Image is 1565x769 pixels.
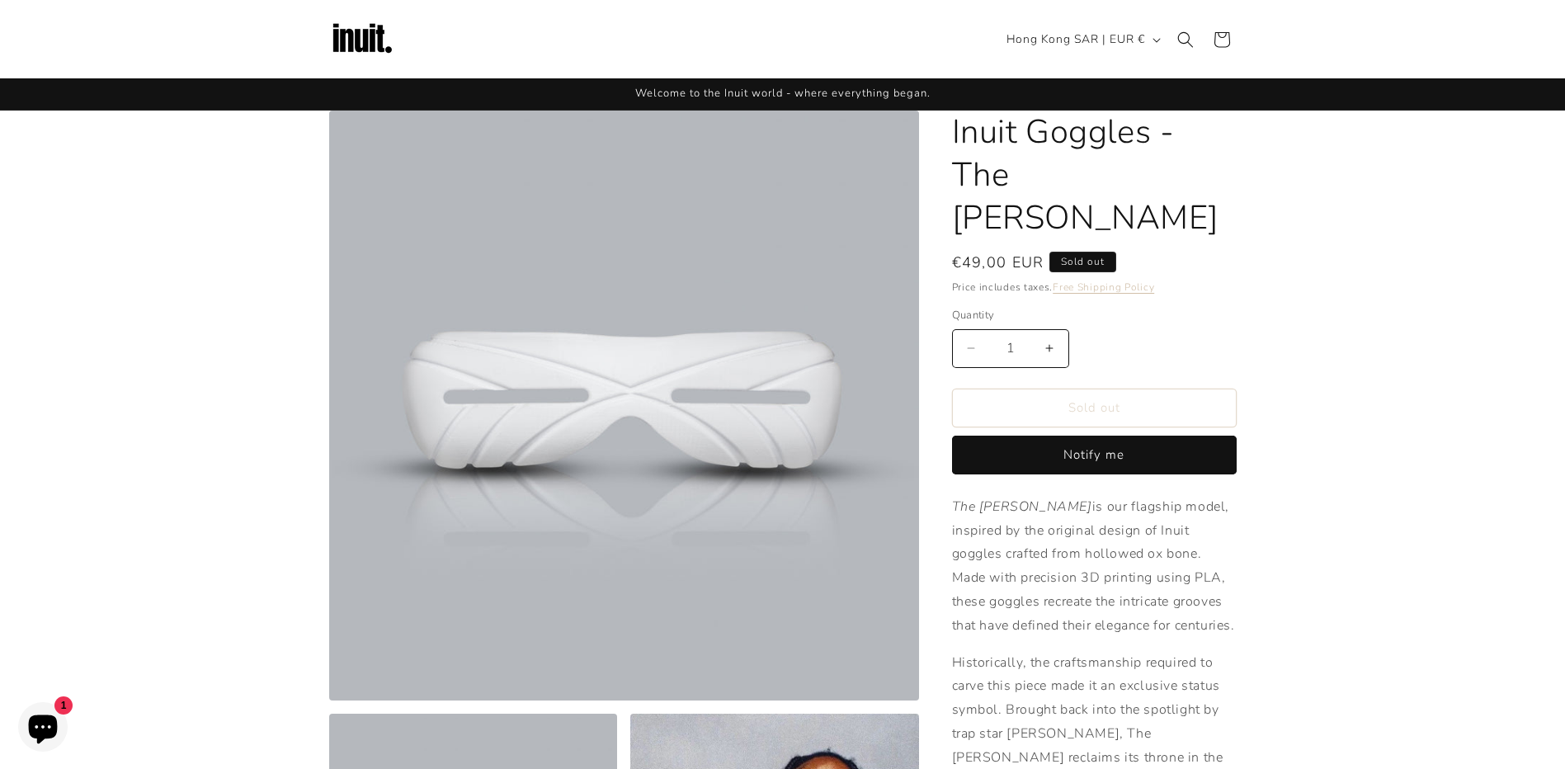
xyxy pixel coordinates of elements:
span: €49,00 EUR [952,252,1044,274]
a: Free Shipping Policy [1053,281,1154,294]
button: Sold out [952,389,1237,427]
span: Hong Kong SAR | EUR € [1006,31,1145,48]
div: Announcement [329,78,1237,110]
h1: Inuit Goggles - The [PERSON_NAME] [952,111,1237,239]
inbox-online-store-chat: Shopify online store chat [13,702,73,756]
div: Price includes taxes. [952,279,1237,295]
label: Quantity [952,308,1237,324]
span: Welcome to the Inuit world - where everything began. [635,86,931,101]
p: is our flagship model, inspired by the original design of Inuit goggles crafted from hollowed ox ... [952,495,1237,638]
em: The [PERSON_NAME] [952,498,1092,516]
img: Inuit Logo [329,7,395,73]
span: Sold out [1049,252,1116,272]
button: Notify me [952,436,1237,474]
button: Hong Kong SAR | EUR € [997,24,1167,55]
summary: Search [1167,21,1204,58]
